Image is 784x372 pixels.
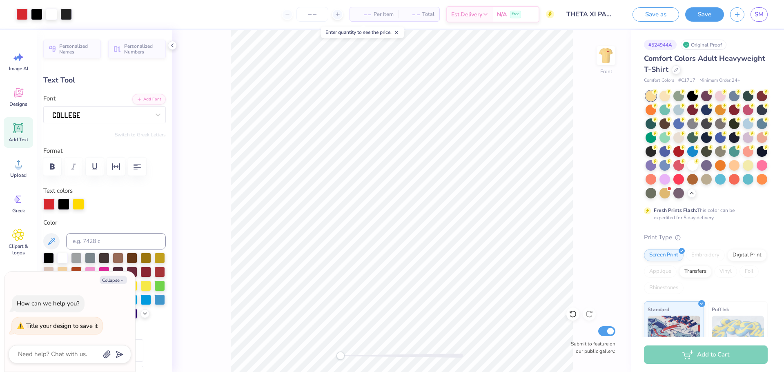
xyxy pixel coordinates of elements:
div: Print Type [644,233,768,242]
div: Accessibility label [336,352,345,360]
div: Original Proof [681,40,726,50]
div: Front [600,68,612,75]
span: Minimum Order: 24 + [699,77,740,84]
button: Personalized Numbers [108,40,166,58]
span: Total [422,10,434,19]
a: SM [751,7,768,22]
img: Front [598,47,614,64]
span: Standard [648,305,669,314]
span: Personalized Names [59,43,96,55]
span: Puff Ink [712,305,729,314]
label: Text colors [43,186,73,196]
span: Personalized Numbers [124,43,161,55]
span: Greek [12,207,25,214]
div: Transfers [679,265,712,278]
span: – – [403,10,420,19]
span: – – [355,10,371,19]
label: Format [43,146,166,156]
span: Free [512,11,519,17]
button: Collapse [100,276,127,284]
span: Add Text [9,136,28,143]
label: Submit to feature on our public gallery. [566,340,615,355]
span: Comfort Colors Adult Heavyweight T-Shirt [644,53,765,74]
input: e.g. 7428 c [66,233,166,249]
img: Standard [648,316,700,356]
input: – – [296,7,328,22]
span: Upload [10,172,27,178]
input: Untitled Design [560,6,620,22]
span: Comfort Colors [644,77,674,84]
span: N/A [497,10,507,19]
img: Puff Ink [712,316,764,356]
div: Embroidery [686,249,725,261]
span: Clipart & logos [5,243,32,256]
button: Save [685,7,724,22]
span: SM [755,10,764,19]
span: Per Item [374,10,394,19]
span: Designs [9,101,27,107]
strong: Fresh Prints Flash: [654,207,697,214]
div: Enter quantity to see the price. [321,27,404,38]
div: This color can be expedited for 5 day delivery. [654,207,754,221]
button: Switch to Greek Letters [115,131,166,138]
span: Image AI [9,65,28,72]
button: Add Font [132,94,166,105]
div: Text Tool [43,75,166,86]
span: # C1717 [678,77,695,84]
div: Vinyl [714,265,737,278]
div: Screen Print [644,249,684,261]
div: How can we help you? [17,299,80,307]
label: Color [43,218,166,227]
div: Digital Print [727,249,767,261]
div: # 524944A [644,40,677,50]
span: Est. Delivery [451,10,482,19]
button: Personalized Names [43,40,101,58]
div: Title your design to save it [26,322,98,330]
div: Foil [739,265,759,278]
label: Font [43,94,56,103]
div: Rhinestones [644,282,684,294]
div: Applique [644,265,677,278]
button: Save as [633,7,679,22]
